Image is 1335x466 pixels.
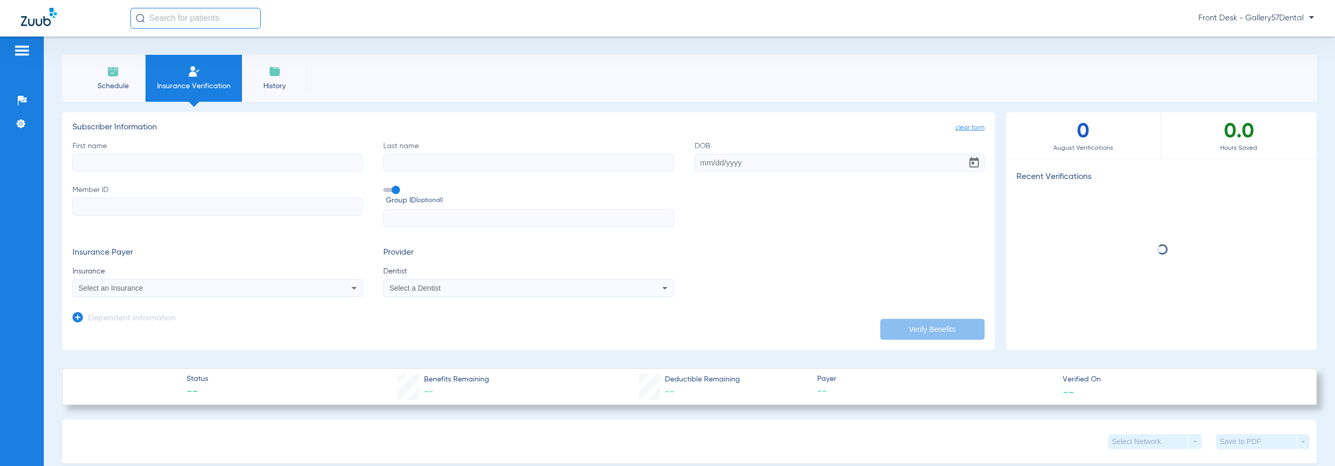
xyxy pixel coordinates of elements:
[1006,112,1161,159] div: 0
[695,154,985,172] input: DOBOpen calendar
[1063,386,1074,397] span: --
[88,314,176,324] h3: Dependent Information
[386,195,673,206] span: Group ID
[130,8,261,29] input: Search for patients
[269,65,281,78] img: History
[72,248,362,258] h3: Insurance Payer
[424,387,433,397] span: --
[188,65,200,78] img: Manual Insurance Verification
[1198,13,1314,23] span: Front Desk - Gallery57Dental
[187,385,208,400] span: --
[817,385,1054,398] span: --
[136,14,145,23] img: Search Icon
[72,185,362,228] label: Member ID
[14,44,30,57] img: hamburger-icon
[21,8,57,26] img: Zuub Logo
[72,198,362,216] input: Member ID
[1063,374,1300,385] span: Verified On
[187,374,208,385] span: Status
[880,319,985,340] button: Verify Benefits
[383,154,673,172] input: Last name
[107,65,119,78] img: Schedule
[1006,172,1317,183] h3: Recent Verifications
[955,123,985,133] span: clear form
[88,81,138,91] span: Schedule
[1161,112,1317,159] div: 0.0
[416,195,443,206] small: (optional)
[72,141,362,172] label: First name
[250,81,299,91] span: History
[817,374,1054,385] span: Payer
[1006,143,1161,153] span: August Verifications
[72,154,362,172] input: First name
[383,248,673,258] h3: Provider
[383,141,673,172] label: Last name
[72,266,362,277] span: Insurance
[695,141,985,172] label: DOB
[1161,143,1317,153] span: Hours Saved
[665,374,740,385] span: Deductible Remaining
[72,123,985,133] h3: Subscriber Information
[153,81,234,91] span: Insurance Verification
[383,266,673,277] span: Dentist
[964,152,985,173] button: Open calendar
[79,284,143,292] span: Select an Insurance
[390,284,441,292] span: Select a Dentist
[424,374,489,385] span: Benefits Remaining
[665,387,674,397] span: --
